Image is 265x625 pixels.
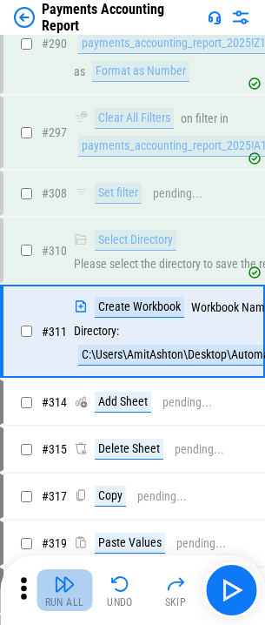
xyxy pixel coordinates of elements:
div: Copy [95,486,126,507]
button: Run All [36,569,92,611]
div: Paste Values [95,533,165,554]
img: Back [14,7,35,28]
span: # 314 [42,395,67,409]
div: Set filter [95,183,142,204]
div: on filter in [181,112,229,125]
div: Delete Sheet [95,439,163,460]
div: Directory: [74,325,119,338]
span: # 297 [42,125,67,139]
span: # 319 [42,536,67,550]
button: Undo [92,569,148,611]
div: Skip [165,597,187,608]
div: pending... [162,396,212,409]
div: Add Sheet [95,392,151,413]
div: Format as Number [92,61,189,82]
img: Run All [54,574,75,595]
span: # 317 [42,489,67,503]
div: pending... [175,443,224,456]
span: # 290 [42,37,67,50]
div: pending... [176,537,226,550]
div: pending... [137,490,187,503]
span: # 315 [42,442,67,456]
div: Select Directory [95,230,176,251]
button: Skip [148,569,203,611]
img: Skip [165,574,186,595]
div: pending... [153,187,202,200]
div: Run All [45,597,84,608]
img: Undo [109,574,130,595]
span: # 308 [42,186,67,200]
div: Undo [107,597,133,608]
div: Create Workbook [95,297,184,318]
div: as [74,65,85,78]
div: Clear All Filters [95,108,174,129]
img: Settings menu [230,7,251,28]
span: # 311 [42,325,67,339]
div: Payments Accounting Report [42,1,201,34]
span: # 310 [42,244,67,258]
img: Support [208,10,222,24]
img: Main button [217,576,245,604]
